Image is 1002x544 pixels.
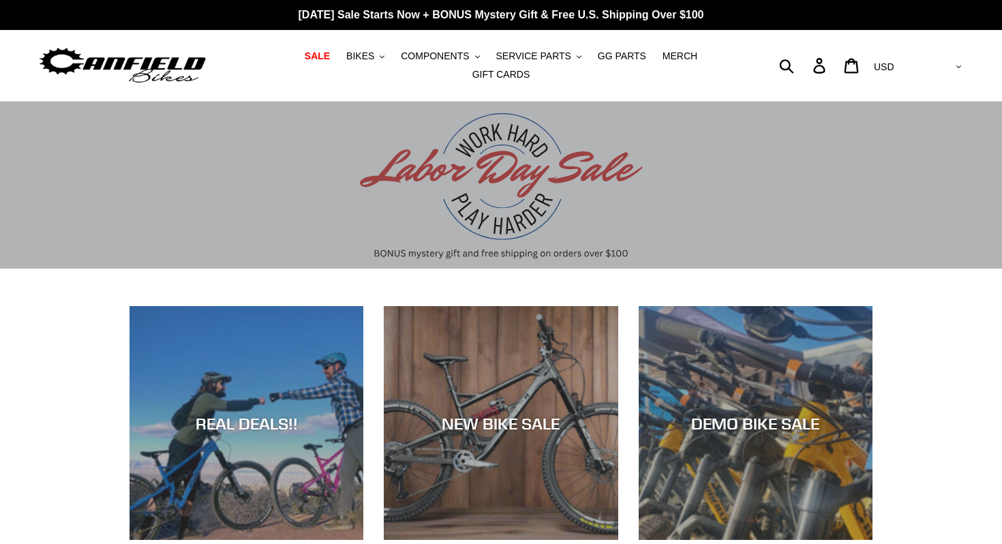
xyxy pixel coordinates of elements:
[466,65,537,84] a: GIFT CARDS
[591,47,653,65] a: GG PARTS
[787,50,821,80] input: Search
[346,50,374,62] span: BIKES
[130,413,363,433] div: REAL DEALS!!
[472,69,530,80] span: GIFT CARDS
[496,50,571,62] span: SERVICE PARTS
[339,47,391,65] button: BIKES
[305,50,330,62] span: SALE
[384,413,618,433] div: NEW BIKE SALE
[298,47,337,65] a: SALE
[384,306,618,540] a: NEW BIKE SALE
[130,306,363,540] a: REAL DEALS!!
[394,47,486,65] button: COMPONENTS
[639,306,872,540] a: DEMO BIKE SALE
[37,44,208,87] img: Canfield Bikes
[489,47,588,65] button: SERVICE PARTS
[663,50,697,62] span: MERCH
[598,50,646,62] span: GG PARTS
[639,413,872,433] div: DEMO BIKE SALE
[401,50,469,62] span: COMPONENTS
[656,47,704,65] a: MERCH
